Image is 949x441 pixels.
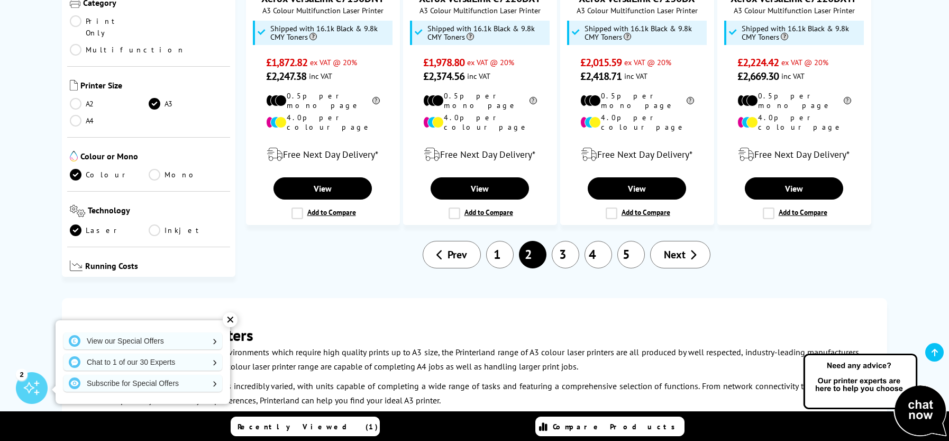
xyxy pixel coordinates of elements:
[149,169,227,181] a: Mono
[624,71,647,81] span: inc VAT
[409,140,551,169] div: modal_delivery
[70,115,149,127] a: A4
[238,422,378,431] span: Recently Viewed (1)
[85,260,227,274] span: Running Costs
[231,417,380,436] a: Recently Viewed (1)
[585,24,704,41] span: Shipped with 16.1k Black & 9.8k CMY Toners
[70,44,185,56] a: Multifunction
[266,91,380,110] li: 0.5p per mono page
[431,177,529,200] a: View
[423,69,465,83] span: £2,374.56
[423,241,481,268] a: Prev
[266,56,308,69] span: £1,872.82
[723,140,865,169] div: modal_delivery
[16,368,28,380] div: 2
[270,24,390,41] span: Shipped with 16.1k Black & 9.8k CMY Toners
[427,24,547,41] span: Shipped with 16.1k Black & 9.8k CMY Toners
[566,5,708,15] span: A3 Colour Multifunction Laser Printer
[291,208,356,219] label: Add to Compare
[801,352,949,439] img: Open Live Chat window
[88,345,861,374] p: Ideal for domestic and professional environments which require high quality prints up to A3 size,...
[467,57,514,67] span: ex VAT @ 20%
[467,71,490,81] span: inc VAT
[70,205,85,217] img: Technology
[624,57,671,67] span: ex VAT @ 20%
[585,241,612,268] a: 4
[63,332,222,349] a: View our Special Offers
[742,24,861,41] span: Shipped with 16.1k Black & 9.8k CMY Toners
[737,113,851,132] li: 4.0p per colour page
[737,91,851,110] li: 0.5p per mono page
[309,71,332,81] span: inc VAT
[745,177,843,200] a: View
[535,417,685,436] a: Compare Products
[70,98,149,110] a: A2
[80,80,227,93] span: Printer Size
[70,260,83,272] img: Running Costs
[553,422,681,431] span: Compare Products
[266,69,307,83] span: £2,247.38
[266,113,380,132] li: 4.0p per colour page
[223,312,238,327] div: ✕
[423,56,465,69] span: £1,978.80
[70,151,78,161] img: Colour or Mono
[723,5,865,15] span: A3 Colour Multifunction Laser Printer
[449,208,513,219] label: Add to Compare
[423,91,537,110] li: 0.5p per mono page
[580,69,622,83] span: £2,418.71
[737,69,779,83] span: £2,669.30
[580,113,694,132] li: 4.0p per colour page
[486,241,514,268] a: 1
[88,205,227,219] span: Technology
[88,379,861,408] p: Our range of A3 colour laser printers is incredibly varied, with units capable of completing a wi...
[781,71,805,81] span: inc VAT
[606,208,670,219] label: Add to Compare
[70,15,149,39] a: Print Only
[763,208,827,219] label: Add to Compare
[423,113,537,132] li: 4.0p per colour page
[588,177,686,200] a: View
[617,241,645,268] a: 5
[448,248,467,262] span: Prev
[580,91,694,110] li: 0.5p per mono page
[70,169,149,181] a: Colour
[149,224,227,236] a: Inkjet
[310,57,357,67] span: ex VAT @ 20%
[63,354,222,371] a: Chat to 1 of our 30 Experts
[149,98,227,110] a: A3
[409,5,551,15] span: A3 Colour Multifunction Laser Printer
[80,151,227,164] span: Colour or Mono
[580,56,622,69] span: £2,015.59
[88,325,861,345] h2: A3 Colour Laser Printers
[552,241,579,268] a: 3
[737,56,779,69] span: £2,224.42
[273,177,372,200] a: View
[252,5,394,15] span: A3 Colour Multifunction Laser Printer
[566,140,708,169] div: modal_delivery
[650,241,710,268] a: Next
[70,80,78,91] img: Printer Size
[664,248,686,262] span: Next
[781,57,828,67] span: ex VAT @ 20%
[70,224,149,236] a: Laser
[63,375,222,392] a: Subscribe for Special Offers
[252,140,394,169] div: modal_delivery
